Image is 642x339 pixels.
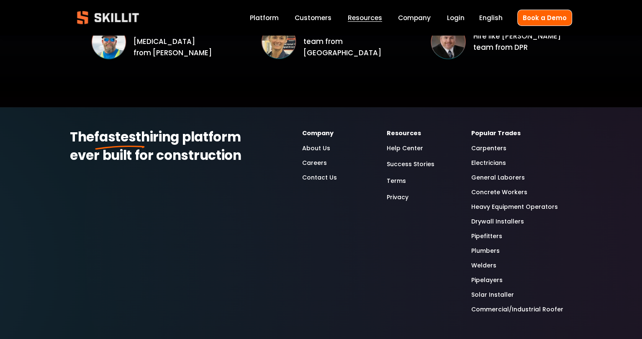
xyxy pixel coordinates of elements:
a: Heavy Equipment Operators [471,202,558,212]
a: Welders [471,261,496,270]
a: Pipelayers [471,275,503,285]
strong: The [70,127,94,149]
a: Success Stories [387,159,434,170]
a: Terms [387,175,406,187]
a: Company [398,12,431,23]
a: Commercial/Industrial Roofer [471,305,563,314]
a: About Us [302,144,330,153]
a: Login [447,12,464,23]
span: English [479,13,503,23]
img: Skillit [70,5,146,30]
a: Contact Us [302,173,337,182]
a: Electricians [471,158,506,168]
strong: Company [302,128,334,139]
a: Solar Installer [471,290,514,300]
p: Hire like [PERSON_NAME][MEDICAL_DATA] from [PERSON_NAME] [134,25,233,59]
p: Hire like [PERSON_NAME] team from DPR [473,31,572,53]
strong: Popular Trades [471,128,521,139]
a: Platform [250,12,279,23]
p: Hire like [PERSON_NAME] team from [GEOGRAPHIC_DATA] [303,25,403,59]
div: language picker [479,12,503,23]
strong: fastest [94,127,141,149]
strong: Resources [387,128,421,139]
a: Concrete Workers [471,187,527,197]
span: Resources [348,13,382,23]
a: Help Center [387,144,423,153]
a: folder dropdown [348,12,382,23]
a: Carpenters [471,144,506,153]
a: General Laborers [471,173,525,182]
a: Privacy [387,192,408,203]
a: Book a Demo [517,10,572,26]
a: Pipefitters [471,231,502,241]
strong: hiring platform ever built for construction [70,127,244,168]
a: Plumbers [471,246,500,256]
a: Drywall Installers [471,217,524,226]
a: Careers [302,158,327,168]
a: Customers [295,12,331,23]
